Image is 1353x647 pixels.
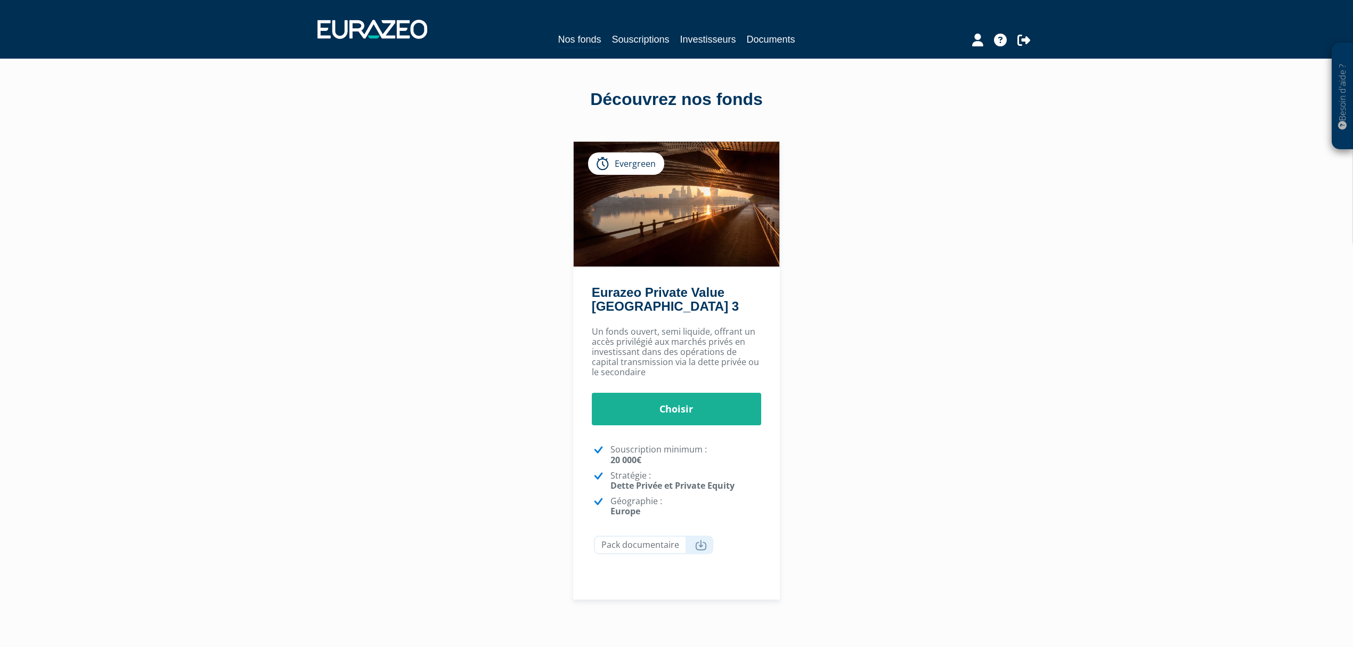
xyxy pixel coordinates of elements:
[373,87,980,112] div: Découvrez nos fonds
[610,454,641,466] strong: 20 000€
[592,285,739,313] a: Eurazeo Private Value [GEOGRAPHIC_DATA] 3
[610,480,735,491] strong: Dette Privée et Private Equity
[610,471,762,491] p: Stratégie :
[1336,48,1349,144] p: Besoin d'aide ?
[747,32,795,47] a: Documents
[588,152,664,175] div: Evergreen
[610,496,762,516] p: Géographie :
[558,32,601,48] a: Nos fonds
[592,327,762,378] p: Un fonds ouvert, semi liquide, offrant un accès privilégié aux marchés privés en investissant dan...
[610,444,762,465] p: Souscription minimum :
[594,536,713,554] a: Pack documentaire
[317,20,427,39] img: 1732889491-logotype_eurazeo_blanc_rvb.png
[612,32,669,47] a: Souscriptions
[592,393,762,426] a: Choisir
[574,142,780,266] img: Eurazeo Private Value Europe 3
[610,505,640,517] strong: Europe
[680,32,736,47] a: Investisseurs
